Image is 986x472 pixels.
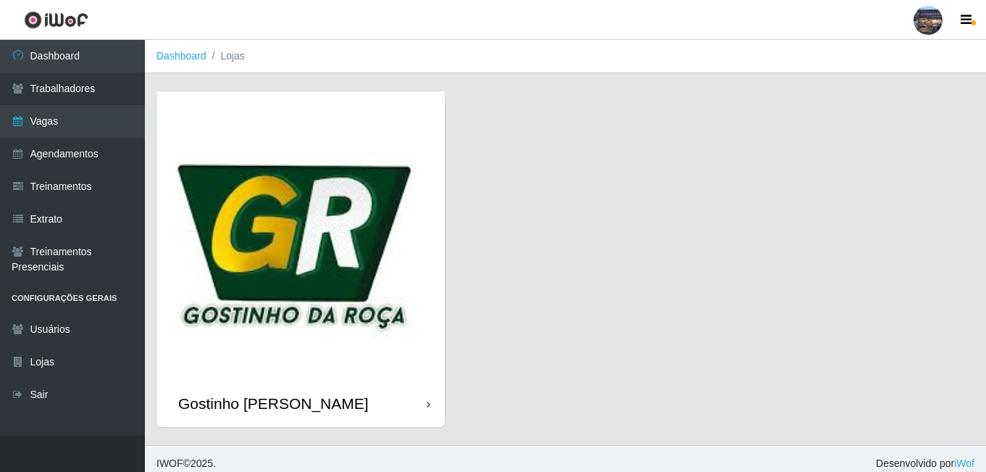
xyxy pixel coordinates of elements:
[156,50,206,62] a: Dashboard
[156,91,445,427] a: Gostinho [PERSON_NAME]
[145,40,986,73] nav: breadcrumb
[876,456,974,471] span: Desenvolvido por
[178,394,369,413] div: Gostinho [PERSON_NAME]
[954,457,974,469] a: iWof
[156,91,445,380] img: cardImg
[156,456,216,471] span: © 2025 .
[206,49,245,64] li: Lojas
[156,457,183,469] span: IWOF
[24,11,88,29] img: CoreUI Logo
